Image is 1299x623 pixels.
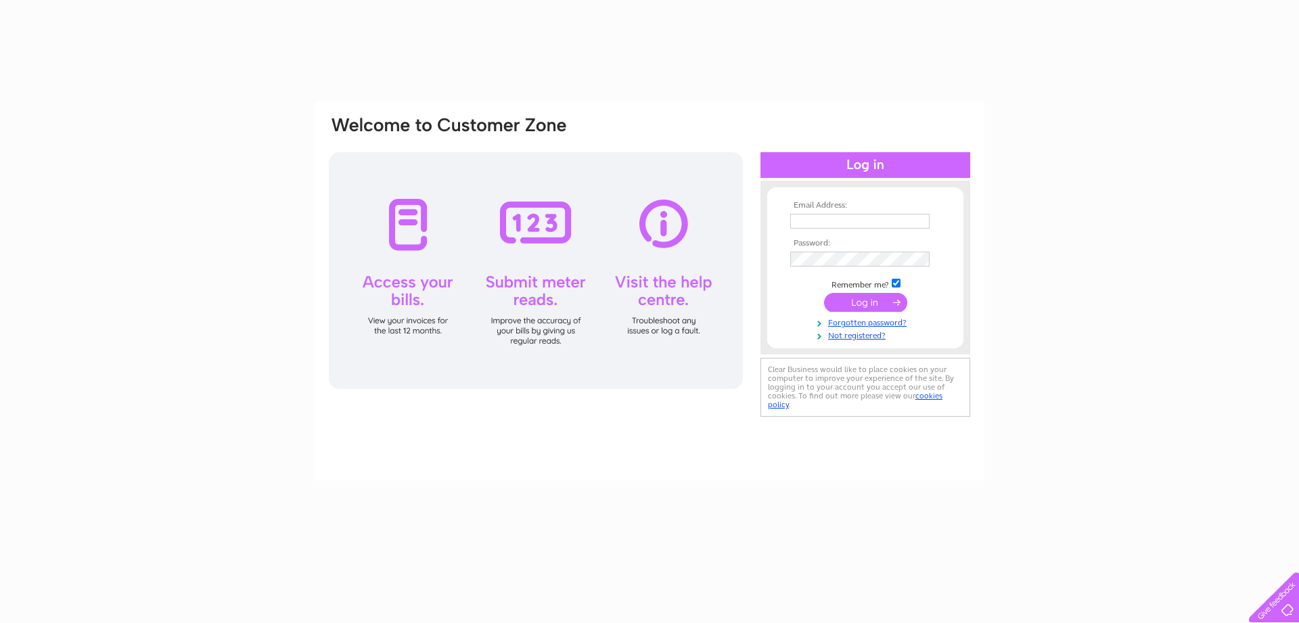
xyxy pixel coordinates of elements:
[824,293,907,312] input: Submit
[790,315,944,328] a: Forgotten password?
[760,358,970,417] div: Clear Business would like to place cookies on your computer to improve your experience of the sit...
[787,277,944,290] td: Remember me?
[790,328,944,341] a: Not registered?
[787,201,944,210] th: Email Address:
[768,391,942,409] a: cookies policy
[787,239,944,248] th: Password:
